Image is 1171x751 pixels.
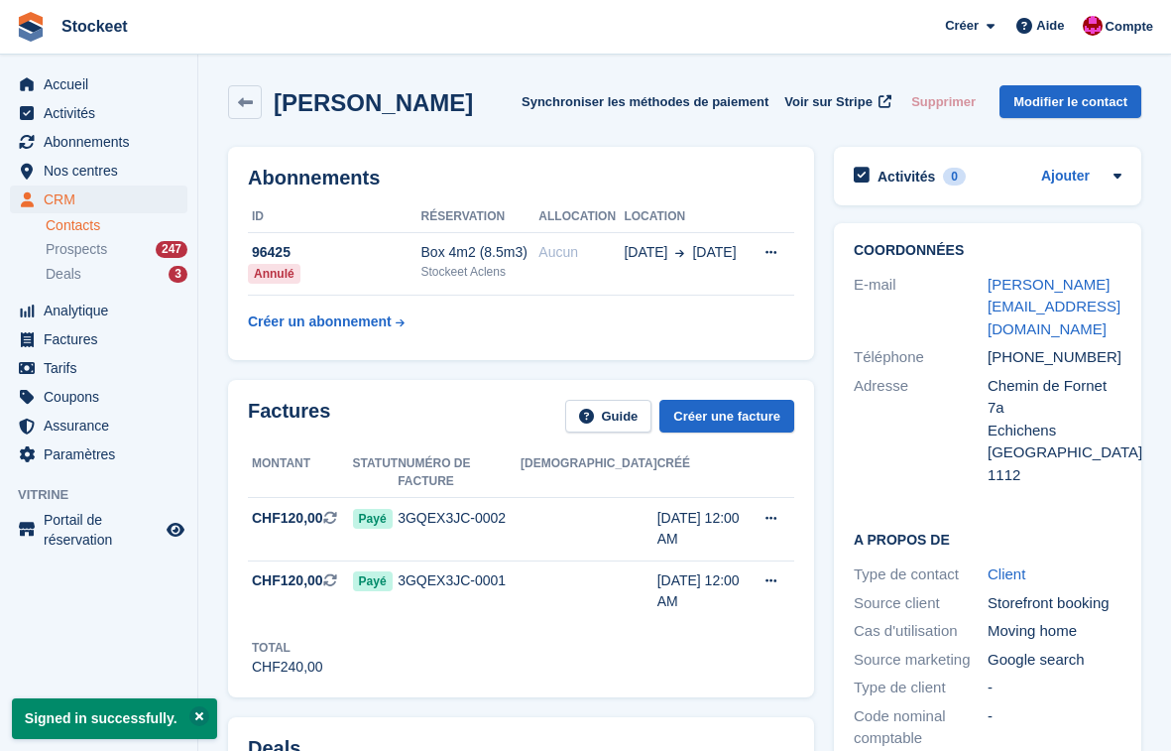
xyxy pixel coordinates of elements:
div: 3GQEX3JC-0002 [398,508,521,529]
span: [DATE] [624,242,667,263]
div: Type de client [854,677,988,699]
span: CRM [44,186,163,213]
th: Montant [248,448,353,498]
div: [DATE] 12:00 AM [657,570,753,612]
a: Créer une facture [659,400,794,433]
a: menu [10,70,187,98]
img: Valentin BURDET [1083,16,1103,36]
a: menu [10,510,187,550]
a: Créer un abonnement [248,304,405,340]
span: Nos centres [44,157,163,185]
div: Box 4m2 (8.5m3) [421,242,539,263]
a: menu [10,157,187,185]
span: Voir sur Stripe [784,92,873,112]
span: Assurance [44,412,163,439]
h2: A propos de [854,529,1121,549]
a: Client [988,565,1025,582]
th: Numéro de facture [398,448,521,498]
div: Chemin de Fornet 7a [988,375,1121,420]
div: CHF240,00 [252,657,323,678]
span: CHF120,00 [252,508,323,529]
button: Synchroniser les méthodes de paiement [522,85,768,118]
div: 0 [943,168,966,186]
div: 1112 [988,464,1121,487]
span: Payé [353,509,393,529]
span: [DATE] [692,242,736,263]
span: Prospects [46,240,107,259]
div: Type de contact [854,563,988,586]
a: Contacts [46,216,187,235]
span: Vitrine [18,485,197,505]
h2: Factures [248,400,330,433]
div: Echichens [988,420,1121,442]
div: [GEOGRAPHIC_DATA] [988,441,1121,464]
a: menu [10,297,187,324]
a: menu [10,412,187,439]
div: Code nominal comptable [854,705,988,750]
a: Voir sur Stripe [776,85,895,118]
div: Créer un abonnement [248,312,392,332]
div: 96425 [248,242,421,263]
div: [DATE] 12:00 AM [657,508,753,550]
th: Allocation [538,201,624,233]
div: E-mail [854,274,988,341]
span: Tarifs [44,354,163,382]
span: Activités [44,99,163,127]
span: Compte [1106,17,1153,37]
div: [PHONE_NUMBER] [988,346,1121,369]
a: Boutique d'aperçu [164,518,187,542]
th: Créé [657,448,753,498]
span: Abonnements [44,128,163,156]
div: Source marketing [854,649,988,672]
span: Aide [1036,16,1064,36]
a: Stockeet [54,10,136,43]
div: Google search [988,649,1121,672]
div: - [988,677,1121,699]
div: Annulé [248,264,300,284]
div: Aucun [538,242,624,263]
div: Adresse [854,375,988,487]
a: menu [10,99,187,127]
th: [DEMOGRAPHIC_DATA] [521,448,657,498]
span: Coupons [44,383,163,411]
th: Statut [353,448,399,498]
p: Signed in successfully. [12,698,217,739]
h2: [PERSON_NAME] [274,89,473,116]
span: Payé [353,571,393,591]
h2: Activités [878,168,935,186]
a: Prospects 247 [46,239,187,260]
h2: Abonnements [248,167,794,189]
a: Guide [565,400,652,433]
a: Deals 3 [46,264,187,285]
th: Réservation [421,201,539,233]
a: menu [10,325,187,353]
div: 3GQEX3JC-0001 [398,570,521,591]
span: Analytique [44,297,163,324]
a: Ajouter [1041,166,1090,188]
div: Téléphone [854,346,988,369]
a: menu [10,186,187,213]
div: - [988,705,1121,750]
a: menu [10,440,187,468]
th: ID [248,201,421,233]
div: Source client [854,592,988,615]
span: Accueil [44,70,163,98]
a: Modifier le contact [999,85,1141,118]
img: stora-icon-8386f47178a22dfd0bd8f6a31ec36ba5ce8667c1dd55bd0f319d3a0aa187defe.svg [16,12,46,42]
a: menu [10,354,187,382]
div: Total [252,639,323,657]
a: menu [10,128,187,156]
div: Stockeet Aclens [421,263,539,281]
h2: Coordonnées [854,243,1121,259]
th: Location [624,201,748,233]
div: Storefront booking [988,592,1121,615]
div: 3 [169,266,187,283]
div: Cas d'utilisation [854,620,988,643]
button: Supprimer [903,85,984,118]
span: Créer [945,16,979,36]
span: Deals [46,265,81,284]
a: [PERSON_NAME][EMAIL_ADDRESS][DOMAIN_NAME] [988,276,1120,337]
span: Factures [44,325,163,353]
span: Portail de réservation [44,510,163,550]
span: CHF120,00 [252,570,323,591]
